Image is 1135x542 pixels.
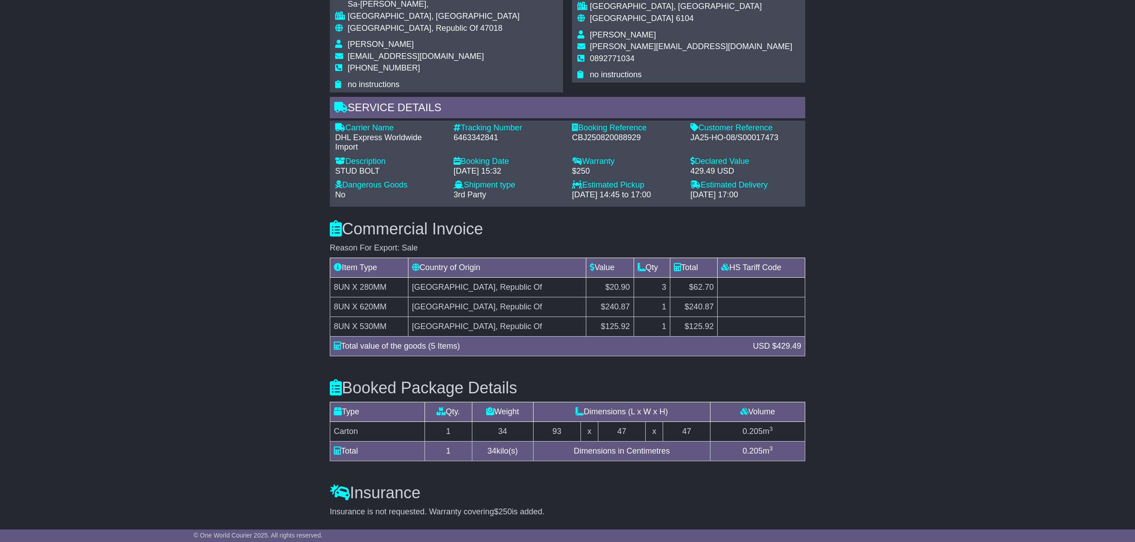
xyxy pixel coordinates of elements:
[454,180,563,190] div: Shipment type
[348,80,399,89] span: no instructions
[454,167,563,176] div: [DATE] 15:32
[590,30,656,39] span: [PERSON_NAME]
[335,190,345,199] span: No
[743,427,763,436] span: 0.205
[454,157,563,167] div: Booking Date
[634,297,670,317] td: 1
[330,243,805,253] div: Reason For Export: Sale
[645,422,663,442] td: x
[454,123,563,133] div: Tracking Number
[710,402,805,422] td: Volume
[348,63,420,72] span: [PHONE_NUMBER]
[590,2,792,12] div: [GEOGRAPHIC_DATA], [GEOGRAPHIC_DATA]
[748,340,806,352] div: USD $429.49
[348,24,478,33] span: [GEOGRAPHIC_DATA], Republic Of
[335,157,445,167] div: Description
[670,297,718,317] td: $240.87
[348,12,527,21] div: [GEOGRAPHIC_DATA], [GEOGRAPHIC_DATA]
[586,277,634,297] td: $20.90
[572,157,681,167] div: Warranty
[769,425,773,432] sup: 3
[488,446,496,455] span: 34
[330,317,408,336] td: 8UN X 530MM
[330,422,425,442] td: Carton
[408,297,586,317] td: [GEOGRAPHIC_DATA], Republic Of
[335,123,445,133] div: Carrier Name
[472,442,533,461] td: kilo(s)
[690,167,800,176] div: 429.49 USD
[330,277,408,297] td: 8UN X 280MM
[769,445,773,452] sup: 3
[710,442,805,461] td: m
[330,507,805,517] div: Insurance is not requested. Warranty covering is added.
[572,180,681,190] div: Estimated Pickup
[690,157,800,167] div: Declared Value
[590,70,642,79] span: no instructions
[586,297,634,317] td: $240.87
[329,340,748,352] div: Total value of the goods (5 Items)
[690,180,800,190] div: Estimated Delivery
[330,379,805,397] h3: Booked Package Details
[572,167,681,176] div: $250
[454,190,486,199] span: 3rd Party
[472,402,533,422] td: Weight
[590,42,792,51] span: [PERSON_NAME][EMAIL_ADDRESS][DOMAIN_NAME]
[670,317,718,336] td: $125.92
[425,402,472,422] td: Qty.
[193,532,323,539] span: © One World Courier 2025. All rights reserved.
[408,277,586,297] td: [GEOGRAPHIC_DATA], Republic Of
[330,484,805,502] h3: Insurance
[598,422,646,442] td: 47
[634,277,670,297] td: 3
[676,14,694,23] span: 6104
[330,220,805,238] h3: Commercial Invoice
[533,402,710,422] td: Dimensions (L x W x H)
[480,24,502,33] span: 47018
[348,40,414,49] span: [PERSON_NAME]
[330,297,408,317] td: 8UN X 620MM
[690,123,800,133] div: Customer Reference
[590,14,673,23] span: [GEOGRAPHIC_DATA]
[572,133,681,143] div: CBJ250820088929
[670,258,718,277] td: Total
[572,123,681,133] div: Booking Reference
[408,258,586,277] td: Country of Origin
[586,258,634,277] td: Value
[710,422,805,442] td: m
[533,422,580,442] td: 93
[330,442,425,461] td: Total
[533,442,710,461] td: Dimensions in Centimetres
[670,277,718,297] td: $62.70
[634,258,670,277] td: Qty
[454,133,563,143] div: 6463342841
[663,422,710,442] td: 47
[580,422,598,442] td: x
[718,258,805,277] td: HS Tariff Code
[330,258,408,277] td: Item Type
[408,317,586,336] td: [GEOGRAPHIC_DATA], Republic Of
[330,97,805,121] div: Service Details
[335,167,445,176] div: STUD BOLT
[348,52,484,61] span: [EMAIL_ADDRESS][DOMAIN_NAME]
[335,133,445,152] div: DHL Express Worldwide Import
[634,317,670,336] td: 1
[494,507,512,516] span: $250
[572,190,681,200] div: [DATE] 14:45 to 17:00
[690,190,800,200] div: [DATE] 17:00
[425,422,472,442] td: 1
[586,317,634,336] td: $125.92
[743,446,763,455] span: 0.205
[425,442,472,461] td: 1
[330,402,425,422] td: Type
[690,133,800,143] div: JA25-HO-08/S00017473
[335,180,445,190] div: Dangerous Goods
[590,54,635,63] span: 0892771034
[472,422,533,442] td: 34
